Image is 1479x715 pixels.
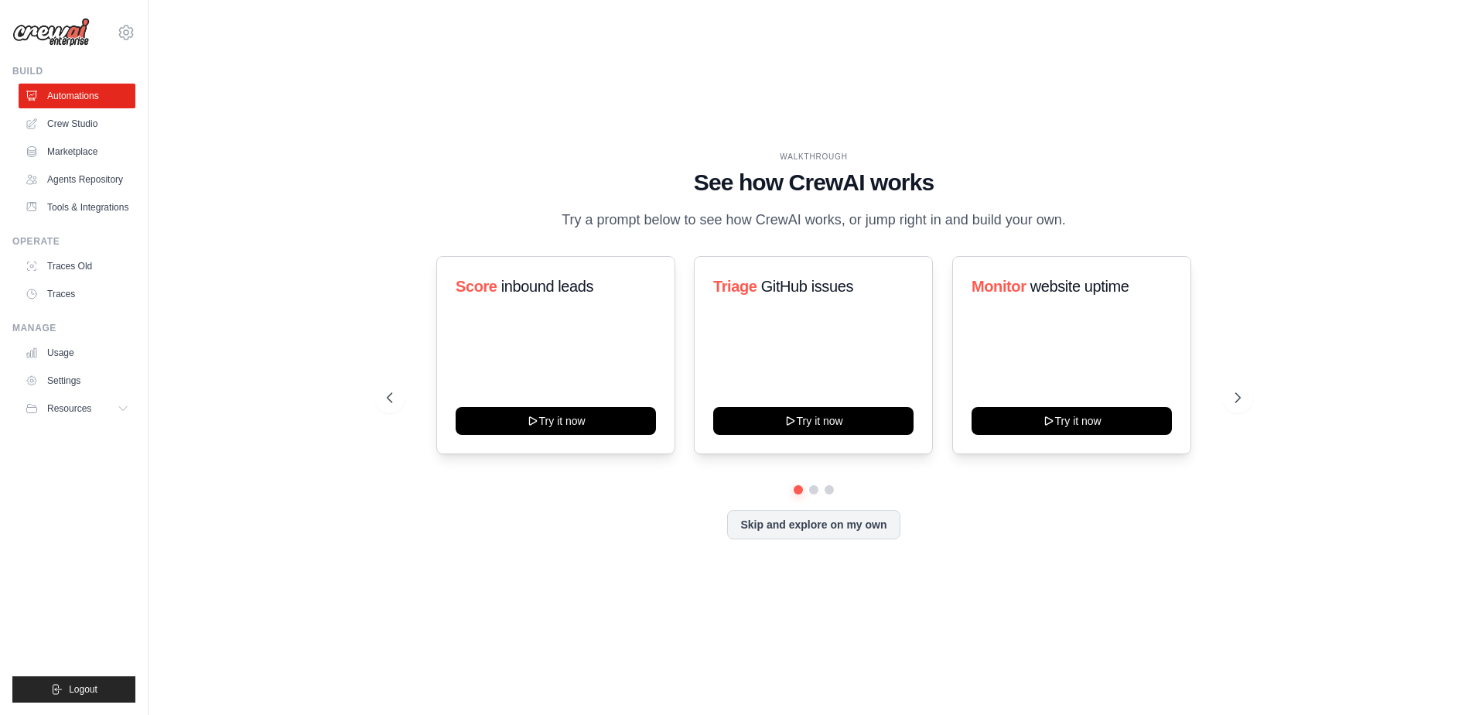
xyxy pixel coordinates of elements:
a: Automations [19,84,135,108]
a: Tools & Integrations [19,195,135,220]
h1: See how CrewAI works [387,169,1241,197]
button: Skip and explore on my own [727,510,900,539]
button: Resources [19,396,135,421]
button: Try it now [713,407,914,435]
p: Try a prompt below to see how CrewAI works, or jump right in and build your own. [554,209,1074,231]
button: Try it now [972,407,1172,435]
span: Monitor [972,278,1026,295]
span: Triage [713,278,757,295]
span: website uptime [1030,278,1129,295]
a: Marketplace [19,139,135,164]
div: WALKTHROUGH [387,151,1241,162]
button: Logout [12,676,135,703]
a: Usage [19,340,135,365]
div: Operate [12,235,135,248]
a: Agents Repository [19,167,135,192]
div: Manage [12,322,135,334]
span: Resources [47,402,91,415]
a: Crew Studio [19,111,135,136]
a: Traces Old [19,254,135,279]
span: Logout [69,683,97,696]
button: Try it now [456,407,656,435]
span: Score [456,278,497,295]
a: Settings [19,368,135,393]
span: inbound leads [501,278,593,295]
img: Logo [12,18,90,47]
span: GitHub issues [761,278,853,295]
div: Build [12,65,135,77]
a: Traces [19,282,135,306]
